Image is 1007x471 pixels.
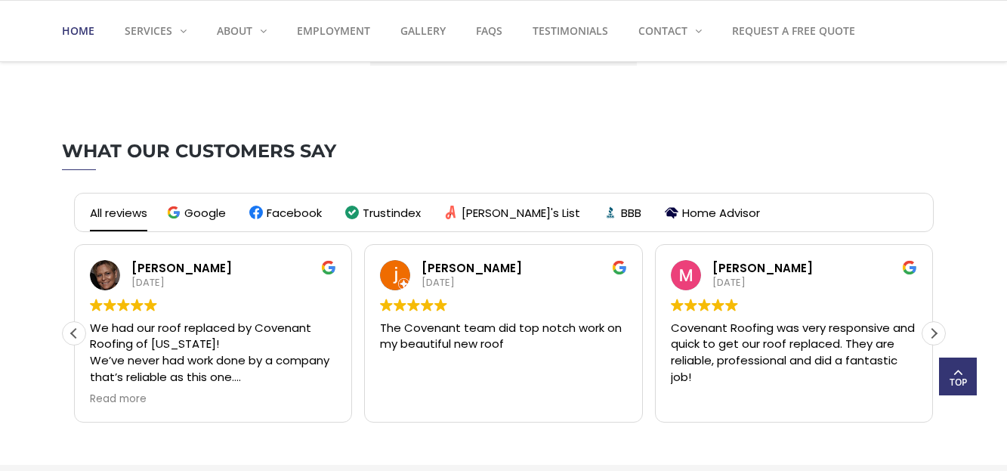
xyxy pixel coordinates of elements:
[434,201,594,225] div: Angie's List reviews
[517,1,623,61] a: Testimonials
[282,1,385,61] a: Employment
[394,299,406,311] img: Google
[217,23,252,38] strong: About
[671,299,684,311] img: Google
[131,276,337,290] div: [DATE]
[297,23,370,38] strong: Employment
[939,375,977,390] span: Top
[655,201,774,225] div: Home Advisor reviews
[400,23,446,38] strong: Gallery
[698,299,711,311] img: Google
[717,1,870,61] a: Request a Free Quote
[421,299,434,311] img: Google
[125,23,172,38] strong: Services
[712,299,724,311] img: Google
[131,260,337,276] div: [PERSON_NAME]
[380,299,393,311] img: Google
[732,23,855,38] strong: Request a Free Quote
[90,392,147,407] span: Read more
[422,276,627,290] div: [DATE]
[239,201,335,225] div: Facebook reviews
[131,299,144,311] img: Google
[407,299,420,311] img: Google
[939,358,977,395] a: Top
[422,260,627,276] div: [PERSON_NAME]
[202,1,282,61] a: About
[725,299,738,311] img: Google
[90,320,337,386] div: We had our roof replaced by Covenant Roofing of [US_STATE]! We’ve never had work done by a compan...
[712,260,918,276] div: [PERSON_NAME]
[612,260,627,275] img: Google
[90,260,120,290] img: Deborah Adams-Cochran profile picture
[90,299,103,311] img: Google
[144,299,157,311] img: Google
[461,1,517,61] a: FAQs
[712,276,918,290] div: [DATE]
[385,1,461,61] a: Gallery
[103,299,116,311] img: Google
[434,299,447,311] img: Google
[62,141,946,161] h2: What Our Customers Say
[476,23,502,38] strong: FAQs
[62,23,94,38] strong: Home
[110,1,202,61] a: Services
[533,23,608,38] strong: Testimonials
[157,201,239,225] div: Google reviews
[63,322,85,345] div: Previous review
[321,260,336,275] img: Google
[380,260,410,290] img: jennifer cope profile picture
[671,320,918,386] div: Covenant Roofing was very responsive and quick to get our roof replaced. They are reliable, profe...
[117,299,130,311] img: Google
[623,1,717,61] a: Contact
[922,322,945,345] div: Next review
[380,320,627,386] div: The Covenant team did top notch work on my beautiful new roof
[638,23,687,38] strong: Contact
[902,260,917,275] img: Google
[594,201,655,225] div: BBB reviews
[684,299,697,311] img: Google
[62,1,110,61] a: Home
[335,201,434,225] div: Trustindex reviews
[671,260,701,290] img: Michele Pierce profile picture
